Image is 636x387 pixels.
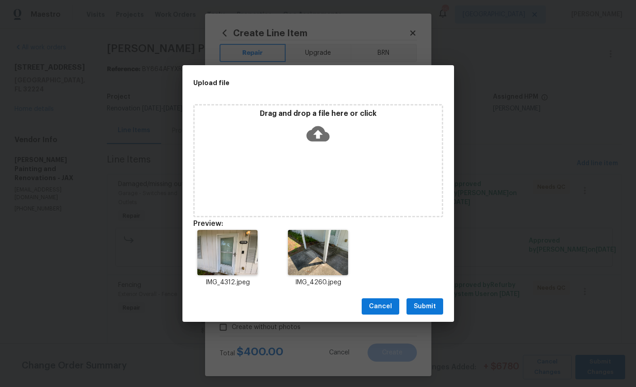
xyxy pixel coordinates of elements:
[193,78,402,88] h2: Upload file
[369,301,392,312] span: Cancel
[414,301,436,312] span: Submit
[193,278,262,287] p: IMG_4312.jpeg
[197,230,258,275] img: Z
[195,109,442,119] p: Drag and drop a file here or click
[288,230,348,275] img: Z
[406,298,443,315] button: Submit
[284,278,353,287] p: IMG_4260.jpeg
[362,298,399,315] button: Cancel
